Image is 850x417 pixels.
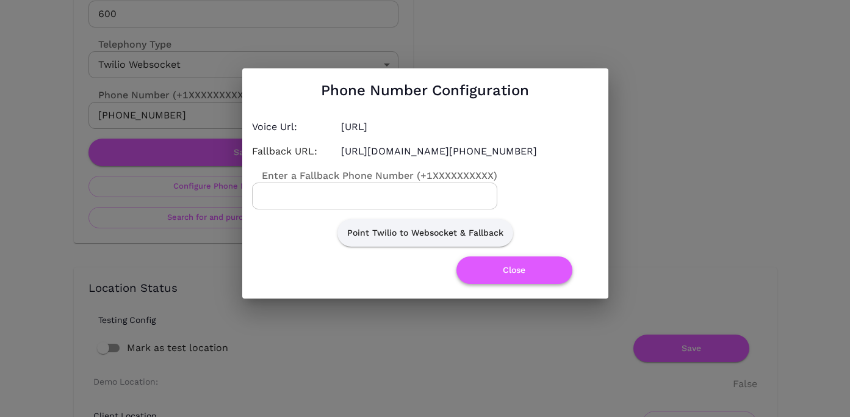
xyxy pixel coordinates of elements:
button: Close [456,256,572,284]
label: Enter a Fallback Phone Number (+1XXXXXXXXXX) [252,169,497,183]
button: Point Twilio to Websocket & Fallback [337,219,513,247]
h1: Phone Number Configuration [321,78,529,103]
h4: Voice Url: [252,120,331,134]
h4: [URL] [341,120,599,134]
p: Fallback URL: [252,144,331,159]
h4: [URL][DOMAIN_NAME][PHONE_NUMBER] [341,144,599,159]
